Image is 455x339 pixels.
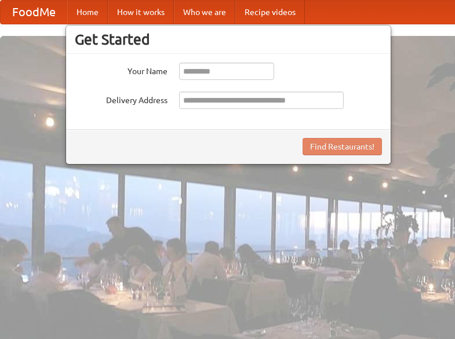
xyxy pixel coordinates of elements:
[174,1,235,24] a: Who we are
[75,31,382,48] h3: Get Started
[303,138,382,155] button: Find Restaurants!
[67,1,108,24] a: Home
[235,1,305,24] a: Recipe videos
[75,92,168,106] label: Delivery Address
[108,1,174,24] a: How it works
[1,1,67,24] a: FoodMe
[75,63,168,77] label: Your Name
